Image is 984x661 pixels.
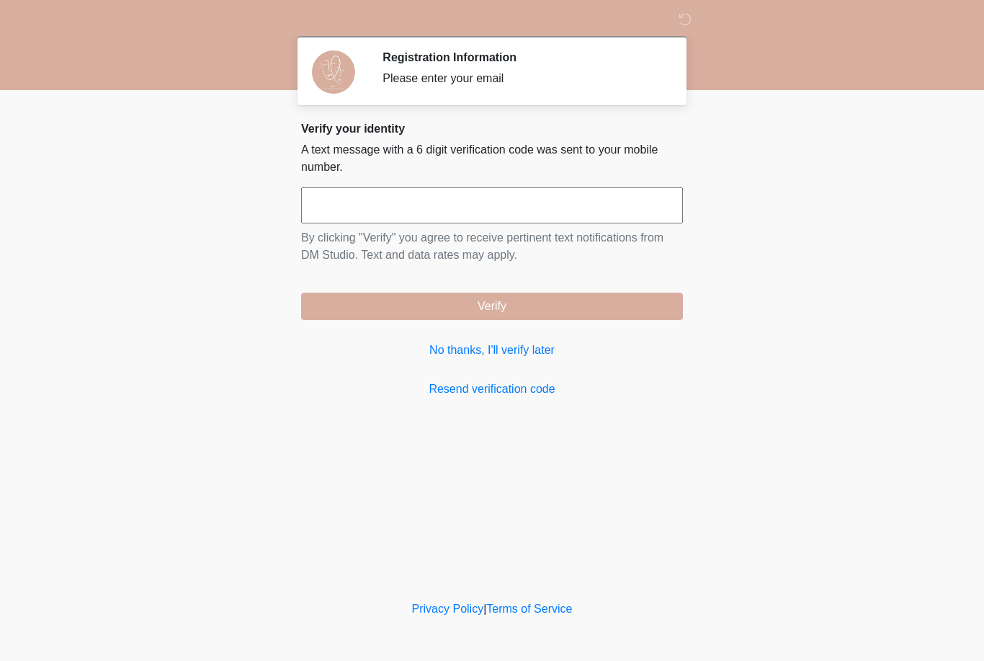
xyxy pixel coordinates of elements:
[301,381,683,398] a: Resend verification code
[483,603,486,615] a: |
[301,122,683,136] h2: Verify your identity
[312,50,355,94] img: Agent Avatar
[383,50,661,64] h2: Registration Information
[412,603,484,615] a: Privacy Policy
[287,11,305,29] img: DM Studio Logo
[301,229,683,264] p: By clicking "Verify" you agree to receive pertinent text notifications from DM Studio. Text and d...
[301,342,683,359] a: No thanks, I'll verify later
[383,70,661,87] div: Please enter your email
[301,141,683,176] p: A text message with a 6 digit verification code was sent to your mobile number.
[301,293,683,320] button: Verify
[486,603,572,615] a: Terms of Service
